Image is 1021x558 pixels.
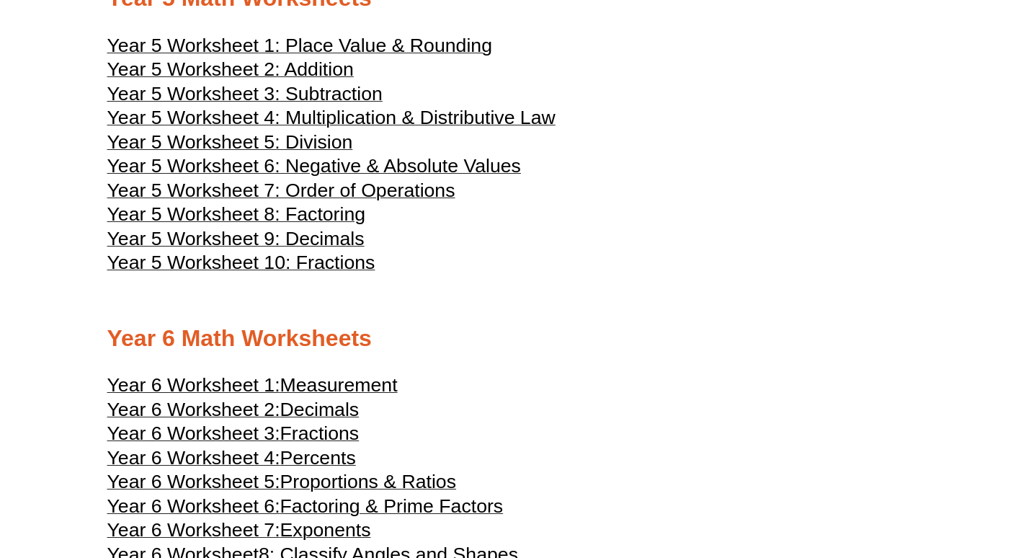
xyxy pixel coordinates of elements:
span: Proportions & Ratios [280,471,456,492]
span: Year 6 Worksheet 3: [107,422,280,444]
span: Year 5 Worksheet 8: Factoring [107,203,366,225]
a: Year 6 Worksheet 4:Percents [107,453,356,468]
a: Year 5 Worksheet 6: Negative & Absolute Values [107,161,521,176]
span: Year 5 Worksheet 6: Negative & Absolute Values [107,155,521,177]
span: Year 6 Worksheet 5: [107,471,280,492]
a: Year 5 Worksheet 3: Subtraction [107,89,383,104]
span: Year 6 Worksheet 7: [107,519,280,541]
span: Year 5 Worksheet 7: Order of Operations [107,180,455,201]
span: Factoring & Prime Factors [280,495,504,517]
span: Decimals [280,399,360,420]
span: Year 5 Worksheet 10: Fractions [107,252,375,273]
span: Year 5 Worksheet 2: Addition [107,58,354,80]
a: Year 6 Worksheet 2:Decimals [107,405,360,420]
a: Year 5 Worksheet 9: Decimals [107,234,365,249]
a: Year 5 Worksheet 1: Place Value & Rounding [107,41,492,56]
a: Year 5 Worksheet 7: Order of Operations [107,186,455,200]
span: Year 5 Worksheet 4: Multiplication & Distributive Law [107,107,556,128]
span: Measurement [280,374,398,396]
a: Year 6 Worksheet 6:Factoring & Prime Factors [107,502,504,516]
a: Year 6 Worksheet 3:Fractions [107,429,360,443]
span: Year 6 Worksheet 1: [107,374,280,396]
span: Year 6 Worksheet 4: [107,447,280,469]
span: Year 6 Worksheet 2: [107,399,280,420]
span: Fractions [280,422,360,444]
span: Year 5 Worksheet 9: Decimals [107,228,365,249]
h2: Year 6 Math Worksheets [107,324,914,354]
a: Year 5 Worksheet 5: Division [107,138,353,152]
iframe: Chat Widget [781,395,1021,558]
span: Year 5 Worksheet 1: Place Value & Rounding [107,35,492,56]
a: Year 5 Worksheet 2: Addition [107,65,354,79]
span: Year 5 Worksheet 5: Division [107,131,353,153]
span: Year 6 Worksheet 6: [107,495,280,517]
span: Exponents [280,519,371,541]
a: Year 6 Worksheet 5:Proportions & Ratios [107,477,457,492]
a: Year 5 Worksheet 4: Multiplication & Distributive Law [107,113,556,128]
a: Year 6 Worksheet 1:Measurement [107,381,398,395]
span: Year 5 Worksheet 3: Subtraction [107,83,383,105]
span: Percents [280,447,356,469]
a: Year 5 Worksheet 8: Factoring [107,210,366,224]
a: Year 5 Worksheet 10: Fractions [107,258,375,273]
a: Year 6 Worksheet 7:Exponents [107,526,371,540]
